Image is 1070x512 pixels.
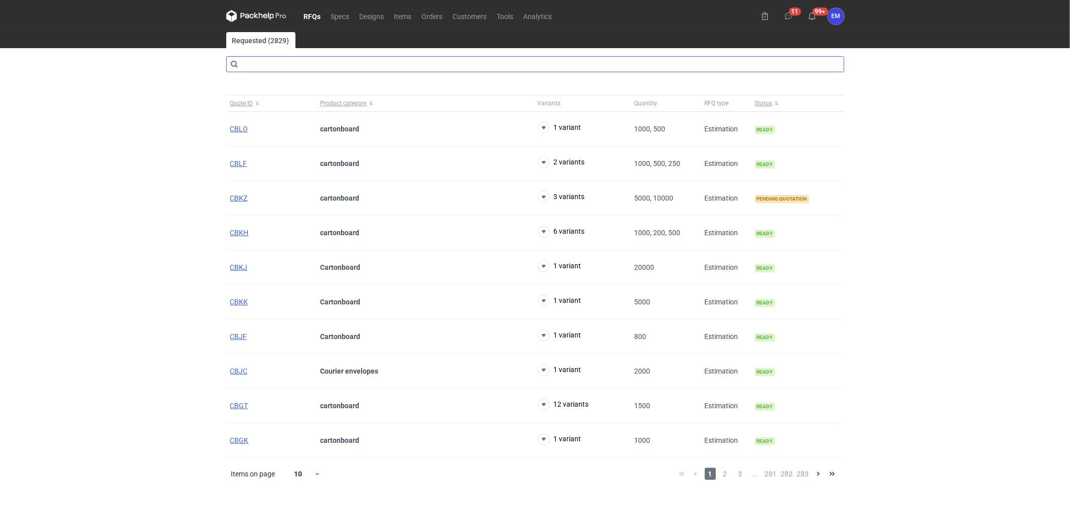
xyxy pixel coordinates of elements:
span: 283 [797,468,809,480]
button: 1 variant [538,433,581,445]
strong: cartonboard [321,229,360,237]
a: CBKJ [230,263,248,271]
span: 281 [765,468,777,480]
div: Estimation [701,285,751,319]
span: Pending quotation [755,195,809,203]
button: 11 [781,8,797,24]
span: Items on page [231,469,275,479]
a: CBGK [230,436,249,444]
div: Estimation [701,319,751,354]
a: CBJC [230,367,248,375]
strong: Cartonboard [321,298,361,306]
a: Orders [417,10,448,22]
a: RFQs [299,10,326,22]
span: 3 [735,468,746,480]
a: CBKH [230,229,249,237]
strong: cartonboard [321,159,360,167]
button: 1 variant [538,295,581,307]
span: 5000, 10000 [635,194,674,202]
svg: Packhelp Pro [226,10,286,22]
a: Requested (2829) [226,32,295,48]
div: 10 [282,467,315,481]
button: 1 variant [538,364,581,376]
span: Ready [755,437,775,445]
span: 2000 [635,367,651,375]
span: 20000 [635,263,655,271]
span: 1000, 500 [635,125,666,133]
div: Estimation [701,216,751,250]
span: Variants [538,99,561,107]
strong: cartonboard [321,125,360,133]
button: EM [828,8,844,25]
span: Status [755,99,773,107]
span: Ready [755,264,775,272]
div: Estimation [701,423,751,458]
div: Estimation [701,112,751,146]
a: CBGT [230,402,248,410]
span: 1500 [635,402,651,410]
button: 12 variants [538,399,589,411]
strong: cartonboard [321,436,360,444]
a: Analytics [519,10,557,22]
span: 1000, 500, 250 [635,159,681,167]
a: CBJF [230,332,247,340]
span: 800 [635,332,647,340]
span: Product category [321,99,367,107]
a: Items [389,10,417,22]
span: 282 [781,468,793,480]
a: CBKK [230,298,248,306]
strong: Courier envelopes [321,367,379,375]
div: Estimation [701,181,751,216]
span: Quote ID [230,99,253,107]
span: 1000, 200, 500 [635,229,681,237]
div: Estimation [701,250,751,285]
a: Customers [448,10,492,22]
div: Estimation [701,146,751,181]
strong: cartonboard [321,194,360,202]
span: 5000 [635,298,651,306]
button: Quote ID [226,95,317,111]
strong: cartonboard [321,402,360,410]
button: Product category [317,95,534,111]
button: Status [751,95,841,111]
div: Estimation [701,389,751,423]
span: Ready [755,230,775,238]
span: Ready [755,368,775,376]
span: Ready [755,126,775,134]
span: 1 [705,468,716,480]
span: 1000 [635,436,651,444]
strong: Cartonboard [321,332,361,340]
button: 3 variants [538,191,585,203]
span: Ready [755,160,775,168]
span: RFQ type [705,99,729,107]
button: 1 variant [538,122,581,134]
button: 1 variant [538,329,581,342]
a: Tools [492,10,519,22]
div: Estimation [701,354,751,389]
span: Quantity [635,99,658,107]
span: ... [750,468,761,480]
span: Ready [755,333,775,342]
strong: Cartonboard [321,263,361,271]
a: Designs [355,10,389,22]
button: 2 variants [538,156,585,168]
span: Ready [755,299,775,307]
button: 99+ [804,8,820,24]
button: 1 variant [538,260,581,272]
a: CBKZ [230,194,248,202]
a: CBLF [230,159,247,167]
button: 6 variants [538,226,585,238]
div: Ewelina Macek [828,8,844,25]
a: CBLO [230,125,248,133]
